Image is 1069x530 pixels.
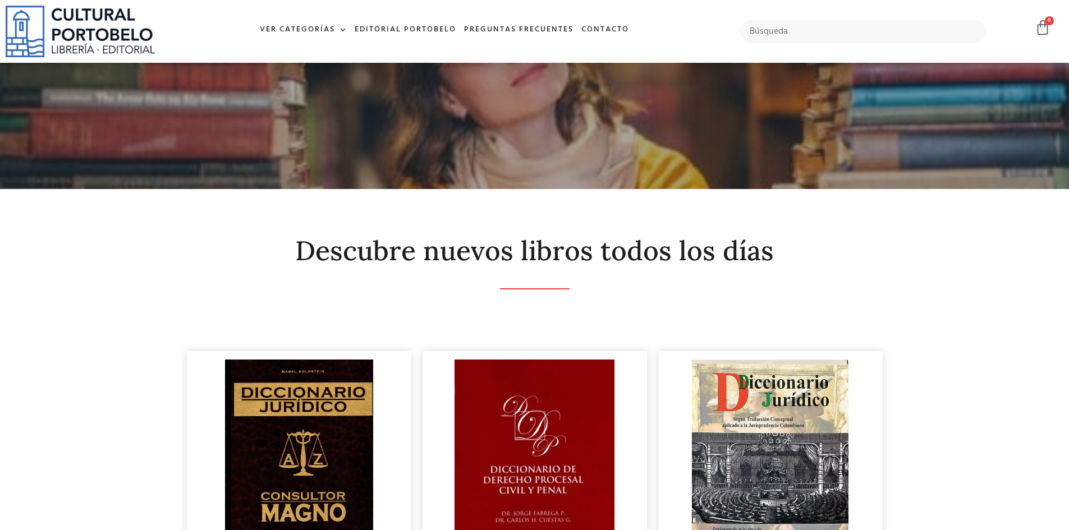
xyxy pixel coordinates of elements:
[351,18,460,42] a: Editorial Portobelo
[740,20,987,43] input: Búsqueda
[1035,20,1050,36] a: 0
[577,18,633,42] a: Contacto
[256,18,351,42] a: Ver Categorías
[1045,16,1054,25] span: 0
[460,18,577,42] a: Preguntas frecuentes
[187,236,883,266] h2: Descubre nuevos libros todos los días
